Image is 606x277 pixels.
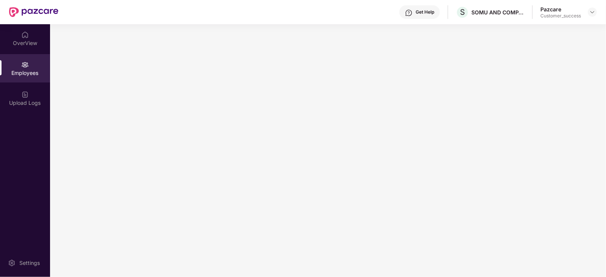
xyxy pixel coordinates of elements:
[21,31,29,39] img: svg+xml;base64,PHN2ZyBpZD0iSG9tZSIgeG1sbnM9Imh0dHA6Ly93d3cudzMub3JnLzIwMDAvc3ZnIiB3aWR0aD0iMjAiIG...
[540,6,581,13] div: Pazcare
[416,9,434,15] div: Get Help
[471,9,524,16] div: SOMU AND COMPANY
[405,9,413,17] img: svg+xml;base64,PHN2ZyBpZD0iSGVscC0zMngzMiIgeG1sbnM9Imh0dHA6Ly93d3cudzMub3JnLzIwMDAvc3ZnIiB3aWR0aD...
[8,259,16,267] img: svg+xml;base64,PHN2ZyBpZD0iU2V0dGluZy0yMHgyMCIgeG1sbnM9Imh0dHA6Ly93d3cudzMub3JnLzIwMDAvc3ZnIiB3aW...
[9,7,58,17] img: New Pazcare Logo
[540,13,581,19] div: Customer_success
[21,61,29,68] img: svg+xml;base64,PHN2ZyBpZD0iRW1wbG95ZWVzIiB4bWxucz0iaHR0cDovL3d3dy53My5vcmcvMjAwMC9zdmciIHdpZHRoPS...
[589,9,595,15] img: svg+xml;base64,PHN2ZyBpZD0iRHJvcGRvd24tMzJ4MzIiIHhtbG5zPSJodHRwOi8vd3d3LnczLm9yZy8yMDAwL3N2ZyIgd2...
[460,8,465,17] span: S
[17,259,42,267] div: Settings
[21,91,29,98] img: svg+xml;base64,PHN2ZyBpZD0iVXBsb2FkX0xvZ3MiIGRhdGEtbmFtZT0iVXBsb2FkIExvZ3MiIHhtbG5zPSJodHRwOi8vd3...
